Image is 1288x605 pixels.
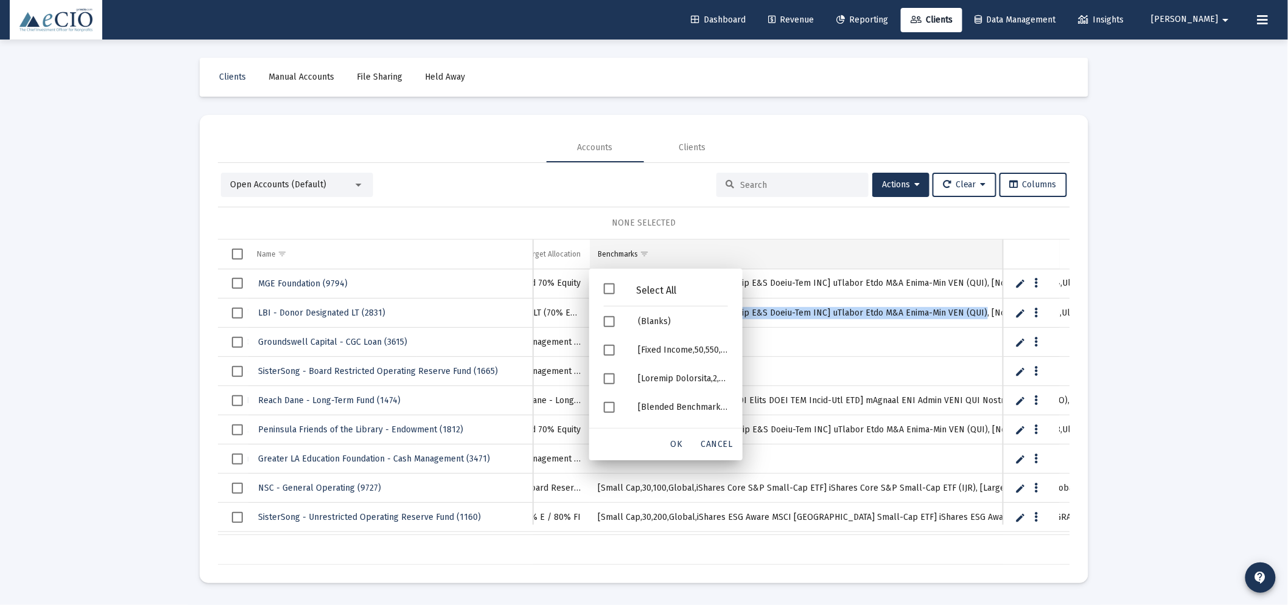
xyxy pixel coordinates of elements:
[657,434,696,455] div: OK
[1015,424,1026,435] a: Edit
[933,173,996,197] button: Clear
[232,337,243,348] div: Select row
[1015,337,1026,348] a: Edit
[258,512,481,522] span: SisterSong - Unrestricted Operating Reserve Fund (1160)
[425,72,465,82] span: Held Away
[19,8,93,32] img: Dashboard
[1015,454,1026,465] a: Edit
[691,15,746,25] span: Dashboard
[827,8,898,32] a: Reporting
[1015,483,1026,494] a: Edit
[257,392,402,409] a: Reach Dane - Long-Term Fund (1474)
[1079,15,1124,25] span: Insights
[628,336,738,364] div: [Fixed Income,50,550,Global,Cliffwater Corporate Lending I] Cliffwater Corporate Lending (CCLFX) ...
[882,179,920,190] span: Actions
[911,15,953,25] span: Clients
[1069,8,1134,32] a: Insights
[258,337,407,347] span: Groundswell Capital - CGC Loan (3615)
[1015,395,1026,406] a: Edit
[1015,366,1026,377] a: Edit
[278,249,287,258] span: Show filter options for column 'Name'
[696,434,738,455] div: Cancel
[492,357,590,386] td: Cash Management (0% Equity)
[492,386,590,415] td: Reach Dane - Long-Term Fund (60% Equity)
[975,15,1056,25] span: Data Management
[628,364,738,393] div: [Loremip Dolorsita,2,4,Consectetur Adipi El,Seddoeiusmo Tempo In] Utlabo Etdolorem, [Aliqu Eni,49...
[258,454,490,464] span: Greater LA Education Foundation - Cash Management (3471)
[492,299,590,328] td: LBI - DDLT (70% Equity)
[248,240,533,269] td: Column Name
[589,269,743,460] div: Filter options
[258,483,381,493] span: NSC - General Operating (9727)
[628,421,738,450] div: [Loremip Dolorsita,0,2,ConsEctetu,Adipiscing Eli] Seddoe Temporinc, [Utlaboreetdol Magnaa,60,332,...
[598,249,639,259] div: Benchmarks
[257,421,464,438] a: Peninsula Friends of the Library - Endowment (1812)
[232,424,243,435] div: Select row
[258,395,401,406] span: Reach Dane - Long-Term Fund (1474)
[232,366,243,377] div: Select row
[258,278,348,289] span: MGE Foundation (9794)
[492,328,590,357] td: Cash Management (0% Equity)
[257,304,387,322] a: LBI - Donor Designated LT (2831)
[258,424,463,435] span: Peninsula Friends of the Library - Endowment (1812)
[901,8,962,32] a: Clients
[671,439,683,449] span: OK
[492,415,590,444] td: Standard 70% Equity
[257,450,491,468] a: Greater LA Education Foundation - Cash Management (3471)
[628,393,738,421] div: [Blended Benchmark,1,5,[PERSON_NAME][DEMOGRAPHIC_DATA],CPC Blended Benchmark] Custom Benchmark, [...
[230,179,326,190] span: Open Accounts (Default)
[640,249,649,258] span: Show filter options for column 'Benchmarks'
[228,217,1060,229] div: NONE SELECTED
[218,240,1070,565] div: Data grid
[415,65,475,89] a: Held Away
[492,240,590,269] td: Column Target Allocation
[257,362,499,380] a: SisterSong - Board Restricted Operating Reserve Fund (1665)
[232,395,243,406] div: Select row
[357,72,402,82] span: File Sharing
[492,444,590,474] td: Cash Management (0% Equity)
[257,275,349,292] a: MGE Foundation (9794)
[836,15,888,25] span: Reporting
[1015,278,1026,289] a: Edit
[740,180,859,190] input: Search
[965,8,1066,32] a: Data Management
[492,269,590,299] td: Standard 70% Equity
[257,249,276,259] div: Name
[872,173,929,197] button: Actions
[417,532,492,561] td: $5,424,807.27
[1010,179,1057,190] span: Columns
[232,454,243,465] div: Select row
[615,285,698,296] div: Select All
[492,503,590,532] td: 20% E / 80% FI
[999,173,1067,197] button: Columns
[232,249,243,260] div: Select all
[768,15,814,25] span: Revenue
[257,508,482,526] a: SisterSong - Unrestricted Operating Reserve Fund (1160)
[525,249,581,259] div: Target Allocation
[1015,308,1026,319] a: Edit
[257,333,408,351] a: Groundswell Capital - CGC Loan (3615)
[628,307,738,336] div: (Blanks)
[701,439,733,449] span: Cancel
[681,8,755,32] a: Dashboard
[492,474,590,503] td: NSC - Board Reserve & General Operating (20% Equity)
[232,278,243,289] div: Select row
[232,483,243,494] div: Select row
[1253,570,1268,585] mat-icon: contact_support
[268,72,334,82] span: Manual Accounts
[219,72,246,82] span: Clients
[758,8,824,32] a: Revenue
[258,366,498,376] span: SisterSong - Board Restricted Operating Reserve Fund (1665)
[209,65,256,89] a: Clients
[259,65,344,89] a: Manual Accounts
[232,308,243,319] div: Select row
[1152,15,1219,25] span: [PERSON_NAME]
[1015,512,1026,523] a: Edit
[258,308,385,318] span: LBI - Donor Designated LT (2831)
[943,179,986,190] span: Clear
[679,142,706,154] div: Clients
[232,512,243,523] div: Select row
[578,142,613,154] div: Accounts
[257,479,382,497] a: NSC - General Operating (9727)
[1137,7,1248,32] button: [PERSON_NAME]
